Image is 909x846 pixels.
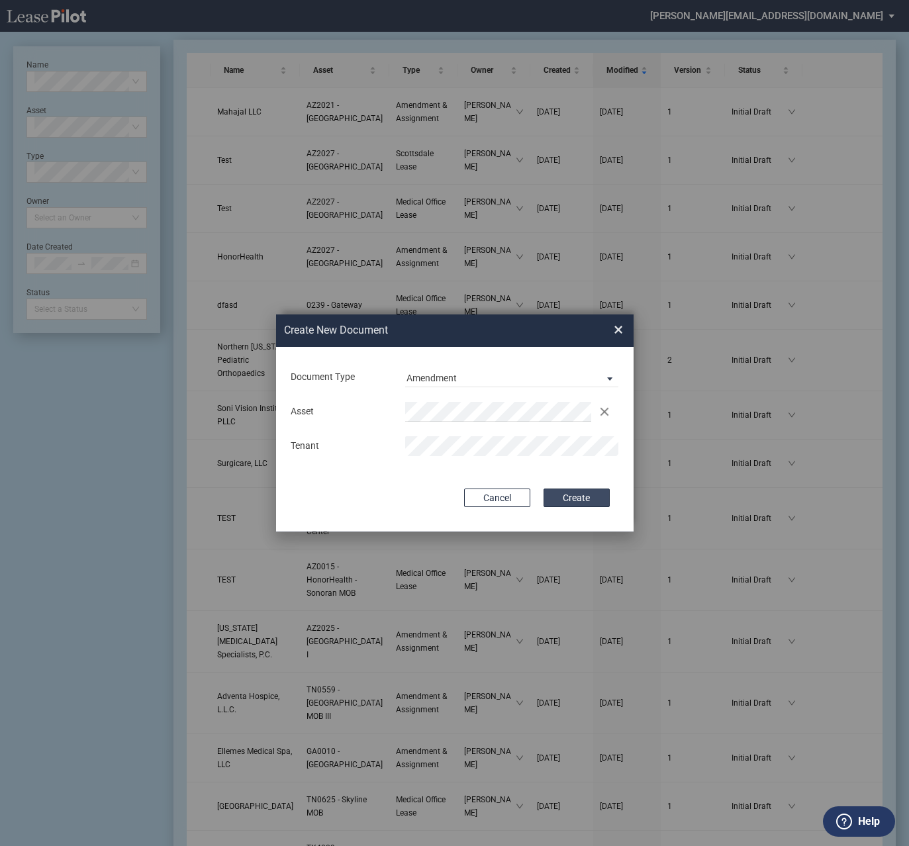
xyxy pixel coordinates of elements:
[283,371,397,384] div: Document Type
[614,320,623,341] span: ×
[464,489,530,507] button: Cancel
[283,440,397,453] div: Tenant
[276,314,634,532] md-dialog: Create New ...
[405,367,619,387] md-select: Document Type: Amendment
[544,489,610,507] button: Create
[858,813,880,830] label: Help
[407,373,457,383] div: Amendment
[283,405,397,418] div: Asset
[284,323,566,338] h2: Create New Document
